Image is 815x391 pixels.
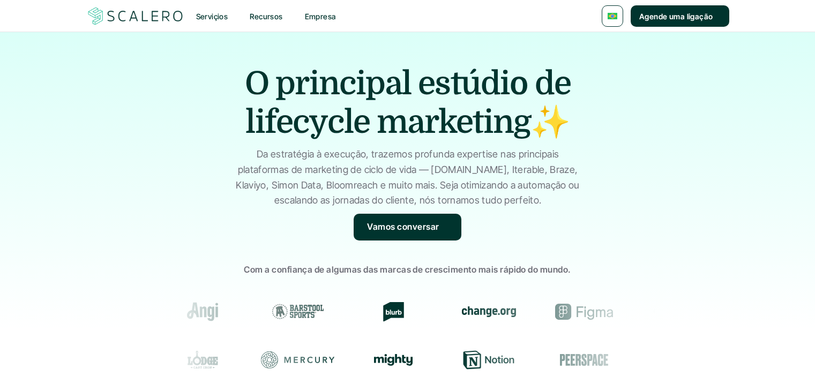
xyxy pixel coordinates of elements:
div: Mighty Networks [356,354,430,366]
h1: O principal estúdio de lifecycle marketing✨ [220,64,595,141]
div: Resy [642,350,716,370]
div: Lodge Cast Iron [166,350,240,370]
div: Notion [452,350,526,370]
img: Groome [654,305,705,318]
div: change.org [452,302,526,321]
p: Recursos [250,11,282,22]
p: Empresa [305,11,336,22]
div: Figma [547,302,621,321]
a: Agende uma ligação [631,5,729,27]
p: Serviçios [196,11,228,22]
p: Da estratégia à execução, trazemos profunda expertise nas principais plataformas de marketing de ... [234,147,582,208]
p: Vamos conversar [367,220,439,234]
div: Peerspace [547,350,621,370]
p: Agende uma ligação [639,11,713,22]
a: Vamos conversar [354,214,461,240]
div: Mercury [261,350,335,370]
img: Scalero company logo [86,6,185,26]
div: Blurb [356,302,430,321]
div: Angi [166,302,240,321]
div: Barstool [261,302,335,321]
